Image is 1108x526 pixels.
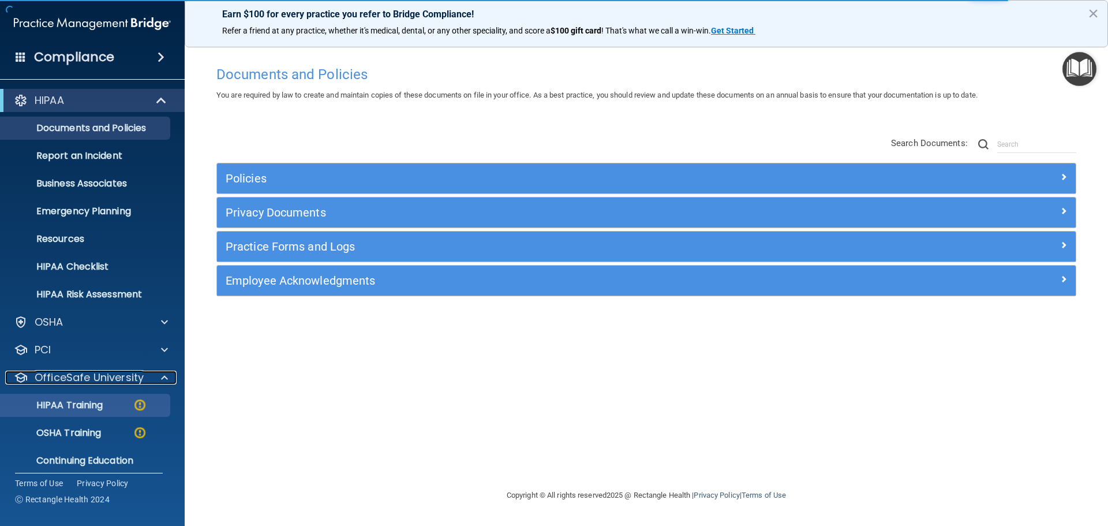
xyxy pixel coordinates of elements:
p: Continuing Education [8,455,165,467]
a: Policies [226,169,1067,188]
span: Ⓒ Rectangle Health 2024 [15,494,110,505]
p: OSHA [35,315,63,329]
a: OSHA [14,315,168,329]
div: Copyright © All rights reserved 2025 @ Rectangle Health | | [436,477,857,514]
a: Employee Acknowledgments [226,271,1067,290]
strong: $100 gift card [551,26,601,35]
p: OSHA Training [8,427,101,439]
button: Close [1088,4,1099,23]
a: Practice Forms and Logs [226,237,1067,256]
p: PCI [35,343,51,357]
img: warning-circle.0cc9ac19.png [133,426,147,440]
h5: Policies [226,172,852,185]
p: Business Associates [8,178,165,189]
p: HIPAA Checklist [8,261,165,273]
p: HIPAA [35,94,64,107]
strong: Get Started [711,26,754,35]
input: Search [997,136,1076,153]
a: OfficeSafe University [14,371,168,385]
a: Privacy Policy [694,491,739,499]
span: Search Documents: [891,138,968,148]
a: Get Started [711,26,755,35]
a: Privacy Documents [226,203,1067,222]
img: ic-search.3b580494.png [978,139,989,150]
h4: Documents and Policies [216,67,1076,82]
button: Open Resource Center [1062,52,1096,86]
h5: Practice Forms and Logs [226,240,852,253]
p: HIPAA Training [8,400,103,411]
p: Documents and Policies [8,122,165,134]
a: HIPAA [14,94,167,107]
h5: Privacy Documents [226,206,852,219]
p: Earn $100 for every practice you refer to Bridge Compliance! [222,9,1070,20]
p: Resources [8,233,165,245]
h5: Employee Acknowledgments [226,274,852,287]
p: Report an Incident [8,150,165,162]
a: Terms of Use [742,491,786,499]
a: PCI [14,343,168,357]
span: You are required by law to create and maintain copies of these documents on file in your office. ... [216,91,978,99]
p: Emergency Planning [8,206,165,217]
img: warning-circle.0cc9ac19.png [133,398,147,412]
a: Terms of Use [15,477,63,489]
p: HIPAA Risk Assessment [8,289,165,300]
span: Refer a friend at any practice, whether it's medical, dental, or any other speciality, and score a [222,26,551,35]
a: Privacy Policy [77,477,129,489]
p: OfficeSafe University [35,371,144,385]
img: PMB logo [14,12,171,35]
span: ! That's what we call a win-win. [601,26,711,35]
h4: Compliance [34,49,114,65]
